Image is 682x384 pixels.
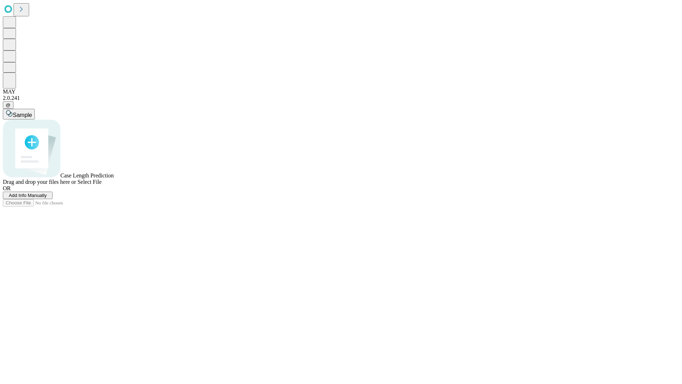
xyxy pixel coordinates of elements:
button: @ [3,101,13,109]
span: Drag and drop your files here or [3,179,76,185]
div: 2.0.241 [3,95,679,101]
span: OR [3,185,11,191]
span: @ [6,102,11,108]
span: Sample [13,112,32,118]
span: Case Length Prediction [60,172,114,178]
span: Select File [77,179,102,185]
button: Add Info Manually [3,192,53,199]
span: Add Info Manually [9,193,47,198]
div: MAY [3,89,679,95]
button: Sample [3,109,35,119]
